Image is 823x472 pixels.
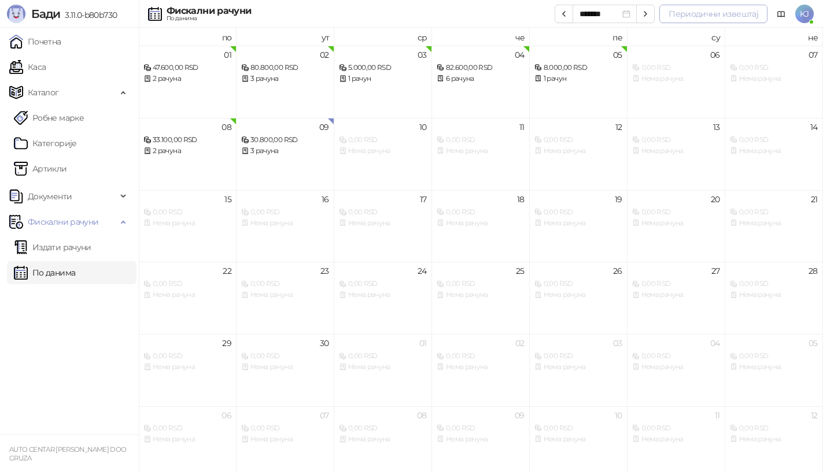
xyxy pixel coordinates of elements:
div: 16 [322,195,329,203]
td: 2025-09-17 [334,190,432,262]
td: 2025-09-19 [530,190,628,262]
div: Нема рачуна [437,218,525,229]
td: 2025-10-05 [725,334,823,406]
td: 2025-09-13 [628,118,725,190]
td: 2025-09-05 [530,46,628,118]
div: 0,00 RSD [632,423,720,434]
td: 2025-09-03 [334,46,432,118]
div: 15 [224,195,231,203]
div: Нема рачуна [730,73,818,84]
div: 14 [810,123,818,131]
td: 2025-10-04 [628,334,725,406]
div: 0,00 RSD [241,351,329,362]
div: 29 [222,339,231,347]
div: 04 [515,51,525,59]
a: ArtikliАртикли [14,157,67,180]
div: 0,00 RSD [730,351,818,362]
td: 2025-09-08 [139,118,237,190]
td: 2025-09-26 [530,262,628,334]
td: 2025-10-01 [334,334,432,406]
div: 0,00 RSD [730,135,818,146]
div: 21 [811,195,818,203]
span: Фискални рачуни [28,210,98,233]
th: су [628,28,725,46]
td: 2025-09-28 [725,262,823,334]
div: Нема рачуна [339,289,427,300]
div: 0,00 RSD [339,207,427,218]
span: Документи [28,185,72,208]
td: 2025-09-14 [725,118,823,190]
div: 0,00 RSD [534,351,622,362]
div: 0,00 RSD [241,278,329,289]
div: Нема рачуна [143,362,231,373]
td: 2025-09-25 [432,262,530,334]
div: 26 [613,267,622,275]
td: 2025-09-09 [237,118,334,190]
div: 3 рачуна [241,146,329,157]
a: По данима [14,261,75,284]
div: 19 [615,195,622,203]
div: 0,00 RSD [437,135,525,146]
div: 1 рачун [339,73,427,84]
div: 0,00 RSD [143,351,231,362]
div: 0,00 RSD [241,423,329,434]
div: Нема рачуна [241,434,329,445]
th: не [725,28,823,46]
div: 0,00 RSD [632,278,720,289]
td: 2025-09-24 [334,262,432,334]
div: 0,00 RSD [730,278,818,289]
div: 24 [418,267,427,275]
div: 04 [710,339,720,347]
div: Нема рачуна [339,434,427,445]
div: 06 [222,411,231,419]
img: Logo [7,5,25,23]
div: 02 [515,339,525,347]
div: Нема рачуна [632,146,720,157]
div: Нема рачуна [143,434,231,445]
td: 2025-09-10 [334,118,432,190]
td: 2025-09-02 [237,46,334,118]
td: 2025-09-30 [237,334,334,406]
div: 0,00 RSD [632,62,720,73]
div: 0,00 RSD [632,351,720,362]
div: 0,00 RSD [143,278,231,289]
div: 0,00 RSD [632,135,720,146]
div: Нема рачуна [339,146,427,157]
div: 09 [319,123,329,131]
div: 05 [809,339,818,347]
div: Нема рачуна [241,362,329,373]
div: 22 [223,267,231,275]
div: Нема рачуна [534,146,622,157]
div: 03 [418,51,427,59]
div: 01 [224,51,231,59]
span: 3.11.0-b80b730 [60,10,117,20]
div: Нема рачуна [437,289,525,300]
div: 18 [517,195,525,203]
div: 27 [711,267,720,275]
div: 0,00 RSD [437,423,525,434]
th: ср [334,28,432,46]
td: 2025-09-12 [530,118,628,190]
div: 07 [809,51,818,59]
div: 30 [320,339,329,347]
div: 01 [419,339,427,347]
div: 3 рачуна [241,73,329,84]
td: 2025-09-22 [139,262,237,334]
div: Нема рачуна [632,362,720,373]
div: Фискални рачуни [167,6,251,16]
td: 2025-09-11 [432,118,530,190]
a: Документација [772,5,791,23]
td: 2025-09-29 [139,334,237,406]
div: Нема рачуна [143,289,231,300]
div: Нема рачуна [534,434,622,445]
div: 30.800,00 RSD [241,135,329,146]
button: Периодични извештај [659,5,767,23]
div: 12 [615,123,622,131]
a: Робне марке [14,106,84,129]
div: Нема рачуна [730,434,818,445]
div: 0,00 RSD [437,351,525,362]
div: Нема рачуна [730,362,818,373]
div: Нема рачуна [437,362,525,373]
td: 2025-09-04 [432,46,530,118]
div: 0,00 RSD [339,278,427,289]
